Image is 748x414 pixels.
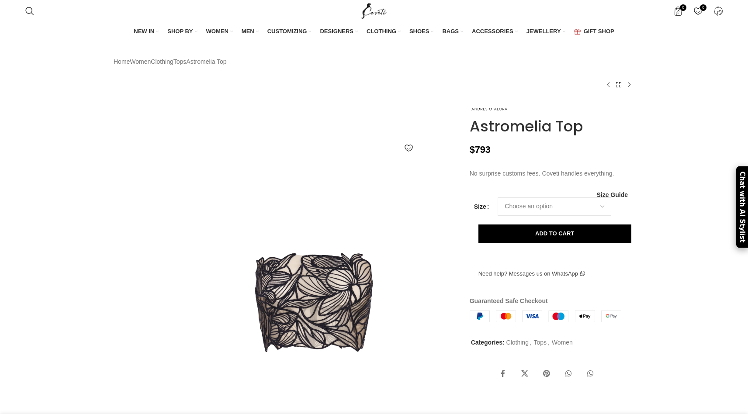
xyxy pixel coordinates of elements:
[494,365,512,383] a: Facebook social link
[470,169,634,178] p: No surprise customs fees. Coveti handles everything.
[130,57,151,66] a: Women
[242,23,259,41] a: MEN
[472,23,518,41] a: ACCESSORIES
[689,2,707,20] div: My Wishlist
[442,28,459,35] span: BAGS
[320,28,353,35] span: DESIGNERS
[560,365,577,383] a: WhatsApp social link
[474,202,489,211] label: Size
[516,365,533,383] a: X social link
[584,28,614,35] span: GIFT SHOP
[409,23,434,41] a: SHOES
[574,29,581,34] img: GiftBag
[367,23,401,41] a: CLOTHING
[267,28,307,35] span: CUSTOMIZING
[680,4,686,11] span: 0
[547,338,549,347] span: ,
[624,79,634,90] a: Next product
[669,2,687,20] a: 0
[21,2,38,20] a: Search
[114,57,227,66] nav: Breadcrumb
[442,23,463,41] a: BAGS
[206,23,233,41] a: WOMEN
[470,117,634,135] h1: Astromelia Top
[470,106,509,111] img: Andres Otalora
[242,28,254,35] span: MEN
[409,28,429,35] span: SHOES
[526,28,561,35] span: JEWELLERY
[530,338,531,347] span: ,
[111,158,165,209] img: Andres Otalora luxury designer Top with bold silhouette in linen
[186,57,226,66] span: Astromelia Top
[506,339,529,346] a: Clothing
[603,79,613,90] a: Previous product
[111,213,165,264] img: Andres Otalora luxury designer Top with bold silhouette in linen
[151,57,173,66] a: Clothing
[111,268,165,319] img: Andres Otalora luxury designer Top with bold silhouette in linen
[173,57,187,66] a: Tops
[689,2,707,20] a: 0
[478,224,631,243] button: Add to cart
[472,28,513,35] span: ACCESSORIES
[320,23,358,41] a: DESIGNERS
[470,265,594,283] a: Need help? Messages us on WhatsApp
[206,28,229,35] span: WOMEN
[471,339,505,346] span: Categories:
[552,339,573,346] a: Women
[526,23,565,41] a: JEWELLERY
[533,339,547,346] a: Tops
[167,23,197,41] a: SHOP BY
[21,23,727,41] div: Main navigation
[367,28,396,35] span: CLOTHING
[470,144,475,155] span: $
[470,144,491,155] bdi: 793
[538,365,555,383] a: Pinterest social link
[167,28,193,35] span: SHOP BY
[470,310,621,322] img: guaranteed-safe-checkout-bordered.j
[582,365,599,383] a: WhatsApp social link
[360,7,389,14] a: Site logo
[114,57,130,66] a: Home
[134,28,154,35] span: NEW IN
[700,4,706,11] span: 0
[267,23,312,41] a: CUSTOMIZING
[134,23,159,41] a: NEW IN
[470,297,548,304] strong: Guaranteed Safe Checkout
[574,23,614,41] a: GIFT SHOP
